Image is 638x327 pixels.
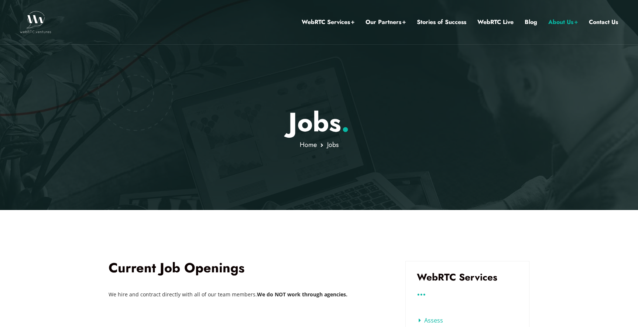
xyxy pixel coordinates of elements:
[589,17,618,27] a: Contact Us
[300,140,317,149] a: Home
[417,289,518,295] h3: ...
[417,17,466,27] a: Stories of Success
[20,11,51,33] img: WebRTC.ventures
[417,272,518,282] h3: WebRTC Services
[109,261,383,274] h2: Current Job Openings
[477,17,514,27] a: WebRTC Live
[341,103,350,141] span: .
[109,289,383,300] p: We hire and contract directly with all of our team members.
[302,17,354,27] a: WebRTC Services
[548,17,578,27] a: About Us
[525,17,537,27] a: Blog
[366,17,406,27] a: Our Partners
[257,291,347,298] b: We do NOT work through agencies.
[327,140,339,149] span: Jobs
[103,106,535,138] p: Jobs
[419,316,443,324] a: Assess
